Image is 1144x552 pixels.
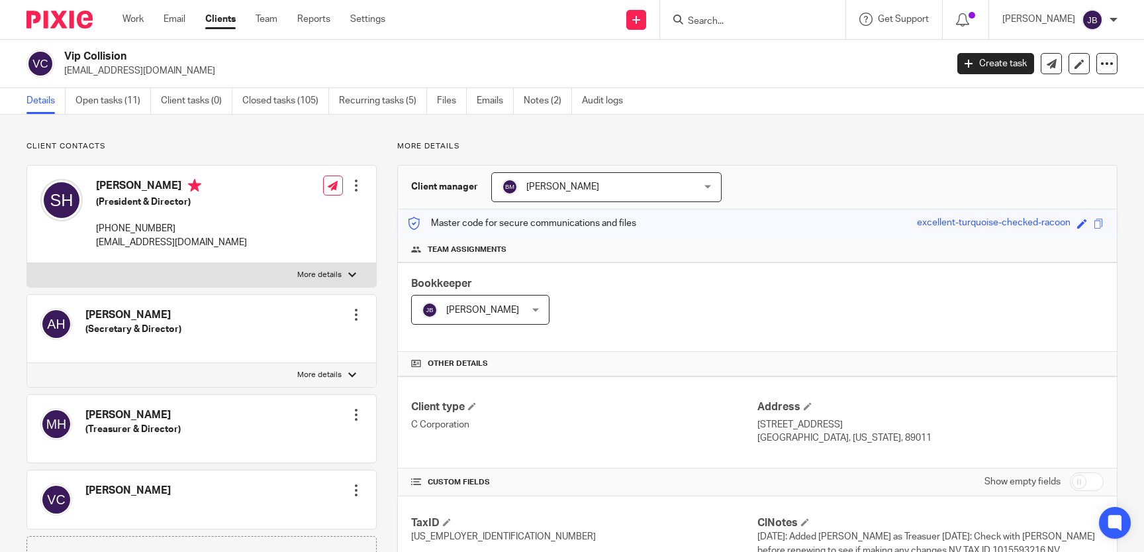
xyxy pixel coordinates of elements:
h5: (Treasurer & Director) [85,423,181,436]
a: Client tasks (0) [161,88,232,114]
h5: (Secretary & Director) [85,323,181,336]
img: svg%3E [502,179,518,195]
span: [PERSON_NAME] [526,182,599,192]
span: Team assignments [428,245,506,255]
a: Recurring tasks (5) [339,88,427,114]
span: Other details [428,359,488,369]
img: Pixie [26,11,93,28]
p: C Corporation [411,418,757,431]
p: [STREET_ADDRESS] [757,418,1104,431]
p: [PHONE_NUMBER] [96,222,247,235]
img: svg%3E [1082,9,1103,30]
a: Audit logs [582,88,633,114]
a: Team [256,13,277,26]
a: Files [437,88,467,114]
p: Client contacts [26,141,377,152]
p: Master code for secure communications and files [408,217,636,230]
img: svg%3E [40,408,72,440]
p: [EMAIL_ADDRESS][DOMAIN_NAME] [64,64,937,78]
img: svg%3E [40,179,83,221]
p: More details [397,141,1118,152]
h4: [PERSON_NAME] [85,408,181,422]
a: Clients [205,13,236,26]
a: Closed tasks (105) [242,88,329,114]
img: svg%3E [422,302,438,318]
a: Notes (2) [524,88,572,114]
a: Settings [350,13,385,26]
img: svg%3E [40,308,72,340]
a: Reports [297,13,330,26]
p: More details [297,370,342,380]
h4: [PERSON_NAME] [96,179,247,195]
i: Primary [188,179,201,192]
h4: TaxID [411,516,757,530]
img: svg%3E [40,484,72,516]
input: Search [687,16,806,28]
a: Details [26,88,66,114]
h4: [PERSON_NAME] [85,308,181,322]
h3: Client manager [411,180,478,193]
a: Email [164,13,185,26]
h4: Client type [411,400,757,414]
p: More details [297,270,342,280]
span: Get Support [878,15,929,24]
img: svg%3E [26,50,54,78]
a: Emails [477,88,514,114]
span: [US_EMPLOYER_IDENTIFICATION_NUMBER] [411,532,596,541]
p: [PERSON_NAME] [1002,13,1075,26]
span: [PERSON_NAME] [446,305,519,315]
a: Work [122,13,144,26]
h4: ClNotes [757,516,1104,530]
h4: CUSTOM FIELDS [411,477,757,488]
h4: Address [757,400,1104,414]
p: [EMAIL_ADDRESS][DOMAIN_NAME] [96,236,247,249]
label: Show empty fields [984,475,1061,488]
a: Create task [957,53,1034,74]
div: excellent-turquoise-checked-racoon [917,216,1071,231]
h5: (President & Director) [96,195,247,209]
p: [GEOGRAPHIC_DATA], [US_STATE], 89011 [757,431,1104,445]
a: Open tasks (11) [75,88,151,114]
span: Bookkeeper [411,278,472,289]
h2: Vip Collision [64,50,763,64]
h4: [PERSON_NAME] [85,484,171,498]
